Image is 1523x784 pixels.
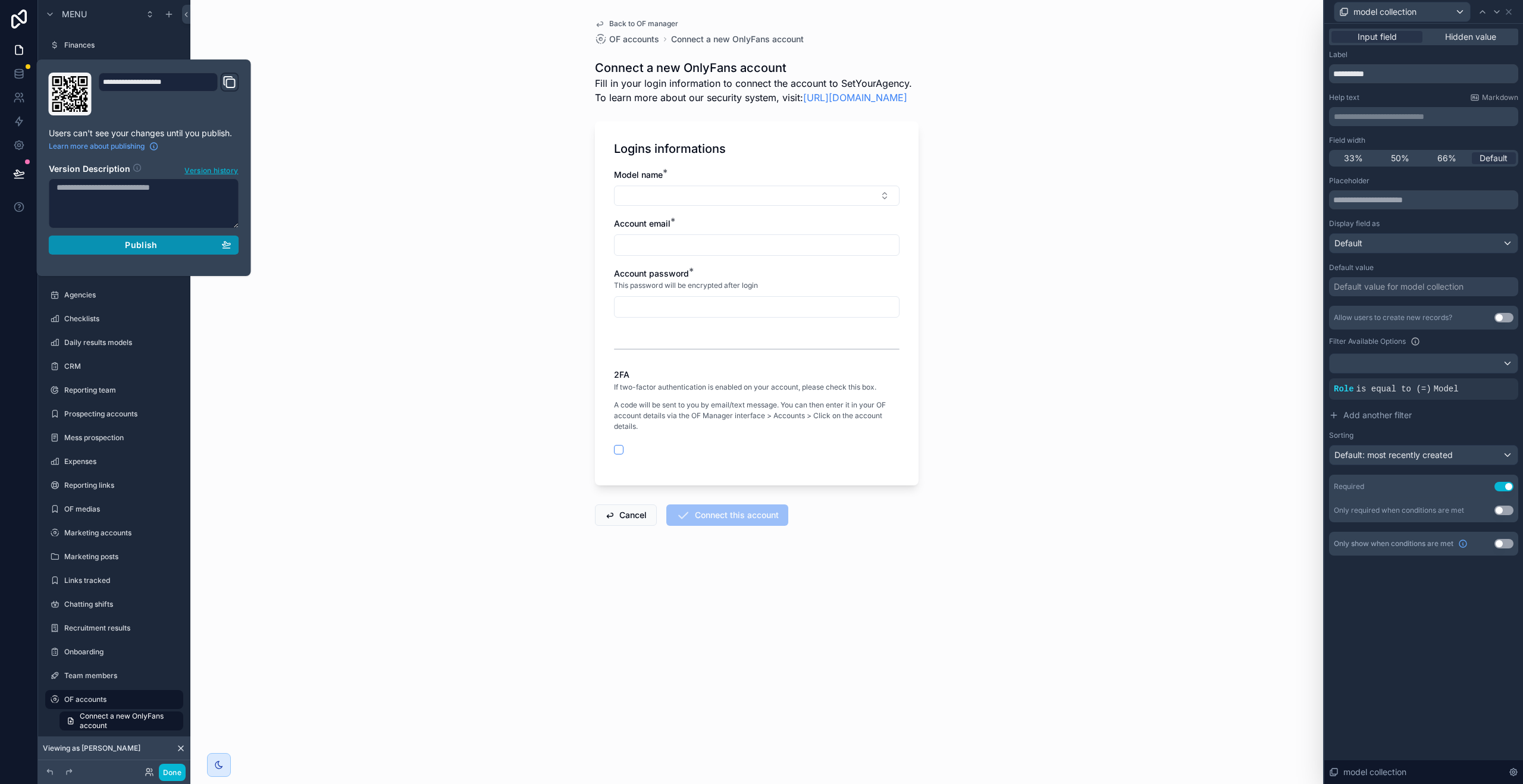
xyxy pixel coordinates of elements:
[1434,384,1459,394] span: Model
[614,268,689,278] span: Account password
[1329,431,1353,440] label: Sorting
[1329,219,1380,228] label: Display field as
[49,142,159,151] a: Learn more about publishing
[614,170,663,180] span: Model name
[49,142,145,151] span: Learn more about publishing
[45,381,183,400] a: Reporting team
[64,504,181,514] label: OF medias
[1437,152,1456,164] span: 66%
[80,711,176,730] span: Connect a new OnlyFans account
[64,552,181,562] label: Marketing posts
[1334,2,1471,22] button: model collection
[45,36,183,55] a: Finances
[1329,337,1406,346] label: Filter Available Options
[1343,766,1406,778] span: model collection
[184,163,239,176] button: Version history
[1329,136,1365,145] label: Field width
[64,290,181,300] label: Agencies
[1482,93,1518,102] span: Markdown
[803,92,907,104] a: [URL][DOMAIN_NAME]
[1358,31,1397,43] span: Input field
[45,452,183,471] a: Expenses
[45,500,183,519] a: OF medias
[1329,263,1374,272] label: Default value
[159,764,186,781] button: Done
[45,428,183,447] a: Mess prospection
[1329,107,1518,126] div: scrollable content
[64,671,181,680] label: Team members
[64,409,181,419] label: Prospecting accounts
[1344,152,1363,164] span: 33%
[1445,31,1496,43] span: Hidden value
[1334,539,1453,548] span: Only show when conditions are met
[64,481,181,490] label: Reporting links
[1329,176,1370,186] label: Placeholder
[64,528,181,538] label: Marketing accounts
[614,382,900,393] p: If two-factor authentication is enabled on your account, please check this box.
[1480,152,1508,164] span: Default
[595,33,659,45] a: OF accounts
[99,73,239,115] div: Domain and Custom Link
[595,504,657,526] button: Cancel
[614,281,758,290] span: This password will be encrypted after login
[1391,152,1409,164] span: 50%
[1329,93,1359,102] label: Help text
[49,163,130,176] h2: Version Description
[45,642,183,661] a: Onboarding
[595,76,919,105] span: Fill in your login information to connect the account to SetYourAgency. To learn more about our s...
[1334,482,1364,491] div: Required
[45,523,183,542] a: Marketing accounts
[614,186,900,206] button: Select Button
[64,600,181,609] label: Chatting shifts
[45,595,183,614] a: Chatting shifts
[64,338,181,347] label: Daily results models
[1329,445,1518,465] button: Default: most recently created
[45,666,183,685] a: Team members
[64,40,181,50] label: Finances
[1334,313,1452,322] div: Allow users to create new records?
[1334,450,1453,460] span: Default: most recently created
[1329,50,1347,59] label: Label
[45,571,183,590] a: Links tracked
[45,690,183,709] a: OF accounts
[64,385,181,395] label: Reporting team
[64,362,181,371] label: CRM
[62,8,87,20] span: Menu
[609,33,659,45] span: OF accounts
[1334,237,1362,249] span: Default
[64,647,181,657] label: Onboarding
[64,457,181,466] label: Expenses
[64,623,181,633] label: Recruitment results
[45,357,183,376] a: CRM
[1356,384,1431,394] span: is equal to (=)
[59,711,183,730] a: Connect a new OnlyFans account
[45,547,183,566] a: Marketing posts
[125,240,157,250] span: Publish
[64,314,181,324] label: Checklists
[1329,404,1518,426] button: Add another filter
[1470,93,1518,102] a: Markdown
[45,476,183,495] a: Reporting links
[64,576,181,585] label: Links tracked
[1334,506,1464,515] div: Only required when conditions are met
[184,164,238,175] span: Version history
[614,218,670,228] span: Account email
[1334,281,1464,293] div: Default value for model collection
[43,744,140,753] span: Viewing as [PERSON_NAME]
[671,33,804,45] a: Connect a new OnlyFans account
[45,333,183,352] a: Daily results models
[595,19,678,29] a: Back to OF manager
[49,236,239,255] button: Publish
[609,19,678,29] span: Back to OF manager
[1343,409,1412,421] span: Add another filter
[614,400,900,432] p: A code will be sent to you by email/text message. You can then enter it in your OF account detail...
[64,433,181,443] label: Mess prospection
[45,619,183,638] a: Recruitment results
[49,127,239,139] p: Users can't see your changes until you publish.
[595,59,919,76] h1: Connect a new OnlyFans account
[614,140,726,157] h1: Logins informations
[64,695,176,704] label: OF accounts
[614,369,629,380] span: 2FA
[1353,6,1417,18] span: model collection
